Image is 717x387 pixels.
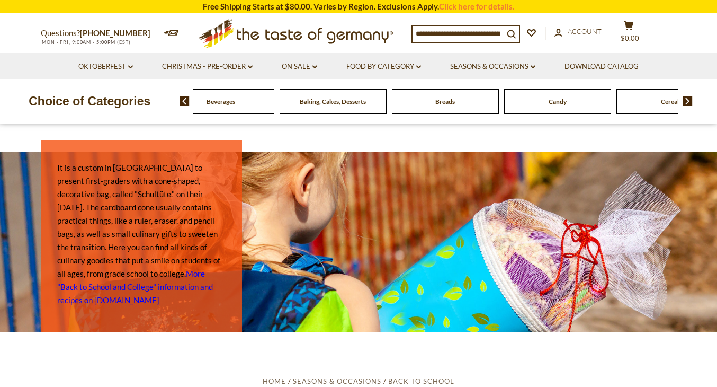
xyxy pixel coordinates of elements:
[435,98,455,105] a: Breads
[263,377,286,385] a: Home
[554,26,602,38] a: Account
[439,2,514,11] a: Click here for details.
[282,61,317,73] a: On Sale
[300,98,366,105] a: Baking, Cakes, Desserts
[621,34,639,42] span: $0.00
[450,61,535,73] a: Seasons & Occasions
[683,96,693,106] img: next arrow
[613,21,644,47] button: $0.00
[57,269,213,305] a: More "Back to School and College" information and recipes on [DOMAIN_NAME]
[207,98,235,105] a: Beverages
[57,161,226,307] p: It is a custom in [GEOGRAPHIC_DATA] to present first-graders with a cone-shaped, decorative bag, ...
[180,96,190,106] img: previous arrow
[388,377,454,385] a: Back to School
[661,98,679,105] a: Cereal
[80,28,150,38] a: [PHONE_NUMBER]
[549,98,567,105] a: Candy
[41,39,131,45] span: MON - FRI, 9:00AM - 5:00PM (EST)
[564,61,639,73] a: Download Catalog
[78,61,133,73] a: Oktoberfest
[346,61,421,73] a: Food By Category
[293,377,381,385] a: Seasons & Occasions
[41,27,158,40] p: Questions?
[162,61,253,73] a: Christmas - PRE-ORDER
[568,27,602,36] span: Account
